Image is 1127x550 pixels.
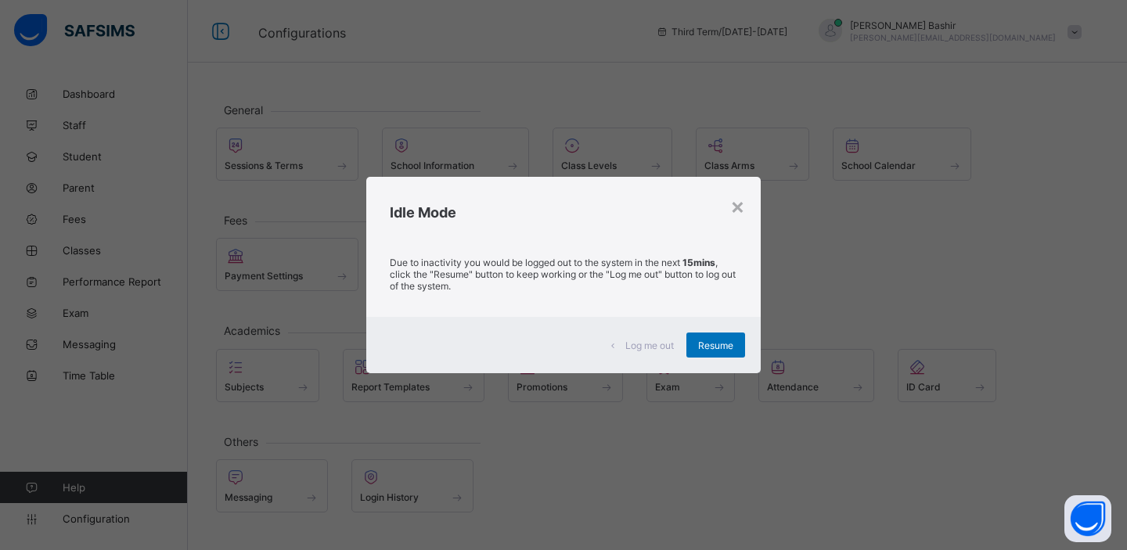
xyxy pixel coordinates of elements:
[390,204,737,221] h2: Idle Mode
[730,192,745,219] div: ×
[625,340,674,351] span: Log me out
[390,257,737,292] p: Due to inactivity you would be logged out to the system in the next , click the "Resume" button t...
[698,340,733,351] span: Resume
[682,257,715,268] strong: 15mins
[1064,495,1111,542] button: Open asap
